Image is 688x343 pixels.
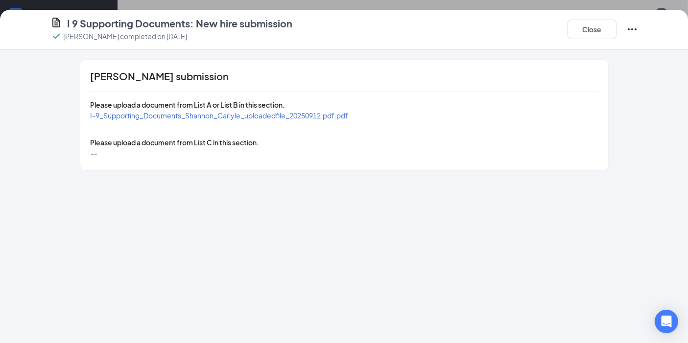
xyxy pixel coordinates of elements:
a: I-9_Supporting_Documents_Shannon_Carlyle_uploadedfile_20250912.pdf.pdf [90,111,348,120]
svg: Ellipses [626,23,638,35]
div: Open Intercom Messenger [655,310,678,333]
span: Please upload a document from List C in this section. [90,138,259,147]
svg: Checkmark [50,30,62,42]
span: -- [90,149,97,158]
h4: I 9 Supporting Documents: New hire submission [67,17,292,30]
svg: CustomFormIcon [50,17,62,28]
button: Close [568,20,617,39]
p: [PERSON_NAME] completed on [DATE] [63,31,187,41]
span: Please upload a document from List A or List B in this section. [90,100,285,109]
span: [PERSON_NAME] submission [90,71,229,81]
